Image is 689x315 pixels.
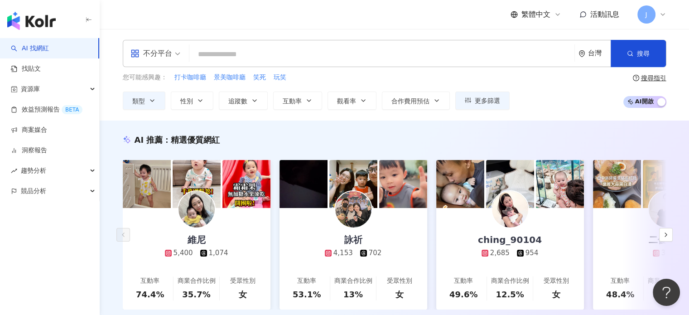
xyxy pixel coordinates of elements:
[283,97,302,105] span: 互動率
[11,168,17,174] span: rise
[645,10,647,19] span: J
[273,92,322,110] button: 互動率
[449,289,477,300] div: 49.6%
[293,289,321,300] div: 53.1%
[140,276,159,286] div: 互動率
[525,248,539,258] div: 954
[182,289,210,300] div: 35.7%
[633,75,639,81] span: question-circle
[239,289,247,300] div: 女
[178,191,215,228] img: KOL Avatar
[455,92,510,110] button: 更多篩選
[334,276,372,286] div: 商業合作比例
[174,73,206,82] span: 打卡咖啡廳
[491,276,529,286] div: 商業合作比例
[382,92,450,110] button: 合作費用預估
[611,40,666,67] button: 搜尋
[11,64,41,73] a: 找貼文
[552,289,560,300] div: 女
[492,191,528,228] img: KOL Avatar
[649,191,685,228] img: KOL Avatar
[475,97,500,104] span: 更多篩選
[171,92,213,110] button: 性別
[469,233,551,246] div: ching_90104
[21,160,46,181] span: 趨勢分析
[253,73,266,82] button: 笑死
[436,208,584,310] a: ching_901042,685954互動率49.6%商業合作比例12.5%受眾性別女
[369,248,382,258] div: 702
[490,248,510,258] div: 2,685
[132,97,145,105] span: 類型
[387,276,412,286] div: 受眾性別
[297,276,316,286] div: 互動率
[279,160,328,208] img: post-image
[661,248,681,258] div: 3,271
[395,289,404,300] div: 女
[214,73,246,82] span: 景美咖啡廳
[536,160,584,208] img: post-image
[173,248,193,258] div: 5,400
[174,73,207,82] button: 打卡咖啡廳
[11,44,49,53] a: searchAI 找網紅
[335,233,371,246] div: 詠祈
[130,46,172,61] div: 不分平台
[611,276,630,286] div: 互動率
[652,289,680,300] div: 57.9%
[391,97,429,105] span: 合作費用預估
[173,160,221,208] img: post-image
[454,276,473,286] div: 互動率
[578,50,585,57] span: environment
[130,49,140,58] span: appstore
[136,289,164,300] div: 74.4%
[647,276,685,286] div: 商業合作比例
[544,276,569,286] div: 受眾性別
[230,276,255,286] div: 受眾性別
[222,160,270,208] img: post-image
[213,73,246,82] button: 景美咖啡廳
[436,160,484,208] img: post-image
[21,79,40,99] span: 資源庫
[333,248,353,258] div: 4,153
[593,160,641,208] img: post-image
[496,289,524,300] div: 12.5%
[486,160,534,208] img: post-image
[11,105,82,114] a: 效益預測報告BETA
[379,160,427,208] img: post-image
[273,73,287,82] button: 玩笑
[171,135,220,145] span: 精選優質網紅
[335,191,371,228] img: KOL Avatar
[228,97,247,105] span: 追蹤數
[11,146,47,155] a: 洞察報告
[343,289,363,300] div: 13%
[329,160,377,208] img: post-image
[209,248,228,258] div: 1,074
[641,74,666,82] div: 搜尋指引
[653,279,680,306] iframe: Help Scout Beacon - Open
[177,276,215,286] div: 商業合作比例
[21,181,46,201] span: 競品分析
[337,97,356,105] span: 觀看率
[123,92,165,110] button: 類型
[274,73,286,82] span: 玩笑
[606,289,634,300] div: 48.4%
[11,126,47,135] a: 商案媒合
[180,97,193,105] span: 性別
[588,49,611,57] div: 台灣
[123,73,167,82] span: 您可能感興趣：
[590,10,619,19] span: 活動訊息
[219,92,268,110] button: 追蹤數
[178,233,215,246] div: 維尼
[135,134,220,145] div: AI 推薦 ：
[279,208,427,310] a: 詠祈4,153702互動率53.1%商業合作比例13%受眾性別女
[123,208,270,310] a: 維尼5,4001,074互動率74.4%商業合作比例35.7%受眾性別女
[637,50,650,57] span: 搜尋
[7,12,56,30] img: logo
[328,92,376,110] button: 觀看率
[521,10,550,19] span: 繁體中文
[123,160,171,208] img: post-image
